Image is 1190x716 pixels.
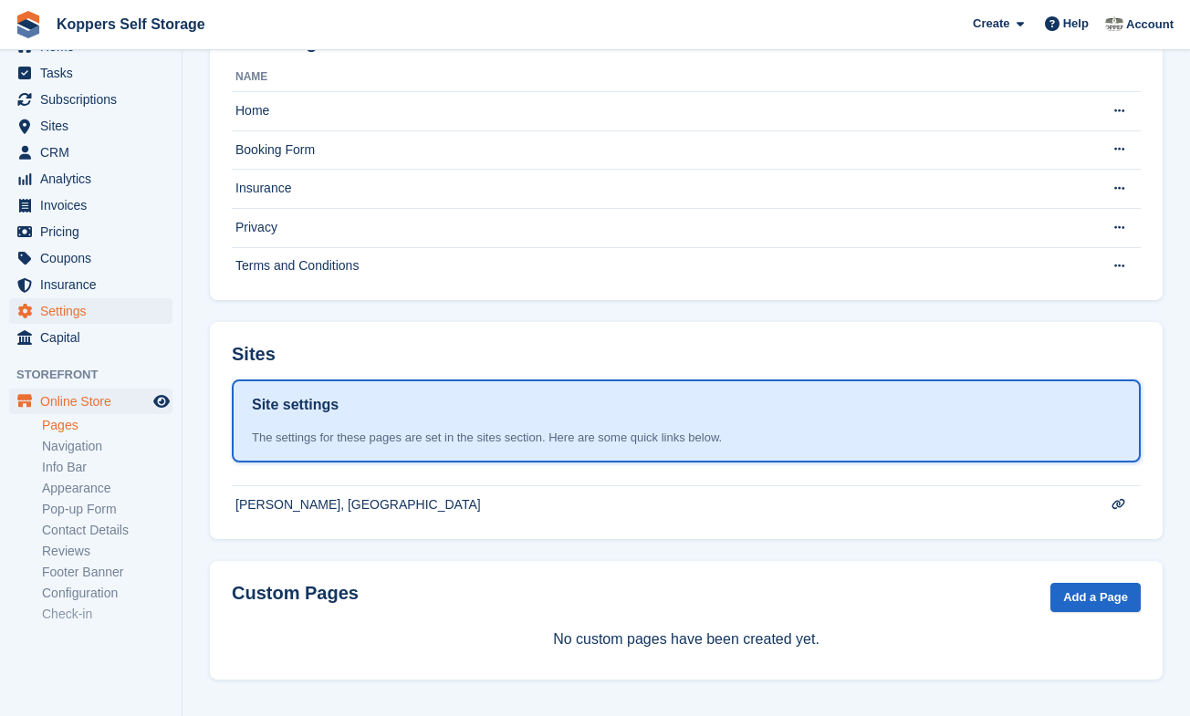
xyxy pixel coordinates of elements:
[15,11,42,38] img: stora-icon-8386f47178a22dfd0bd8f6a31ec36ba5ce8667c1dd55bd0f319d3a0aa187defe.svg
[9,325,172,350] a: menu
[9,245,172,271] a: menu
[40,60,150,86] span: Tasks
[151,390,172,412] a: Preview store
[40,245,150,271] span: Coupons
[232,170,1095,209] td: Insurance
[42,459,172,476] a: Info Bar
[232,130,1095,170] td: Booking Form
[9,166,172,192] a: menu
[1105,15,1123,33] img: Frazer McFadden
[232,486,1095,524] td: [PERSON_NAME], [GEOGRAPHIC_DATA]
[9,192,172,218] a: menu
[42,606,172,623] a: Check-in
[9,298,172,324] a: menu
[9,60,172,86] a: menu
[252,429,1121,447] div: The settings for these pages are set in the sites section. Here are some quick links below.
[42,480,172,497] a: Appearance
[42,438,172,455] a: Navigation
[252,394,339,416] h1: Site settings
[232,92,1095,131] td: Home
[42,585,172,602] a: Configuration
[9,272,172,297] a: menu
[40,140,150,165] span: CRM
[40,298,150,324] span: Settings
[232,628,1141,650] p: No custom pages have been created yet.
[9,113,172,139] a: menu
[9,87,172,112] a: menu
[232,247,1095,285] td: Terms and Conditions
[40,192,150,218] span: Invoices
[40,389,150,414] span: Online Store
[232,63,1095,92] th: Name
[973,15,1009,33] span: Create
[42,564,172,581] a: Footer Banner
[42,522,172,539] a: Contact Details
[9,140,172,165] a: menu
[232,208,1095,247] td: Privacy
[1050,583,1141,613] a: Add a Page
[42,543,172,560] a: Reviews
[1126,16,1174,34] span: Account
[40,113,150,139] span: Sites
[16,366,182,384] span: Storefront
[40,87,150,112] span: Subscriptions
[9,219,172,244] a: menu
[232,583,359,604] h2: Custom Pages
[49,9,213,39] a: Koppers Self Storage
[40,272,150,297] span: Insurance
[40,166,150,192] span: Analytics
[232,344,276,365] h2: Sites
[40,325,150,350] span: Capital
[40,219,150,244] span: Pricing
[42,417,172,434] a: Pages
[42,501,172,518] a: Pop-up Form
[9,389,172,414] a: menu
[1063,15,1089,33] span: Help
